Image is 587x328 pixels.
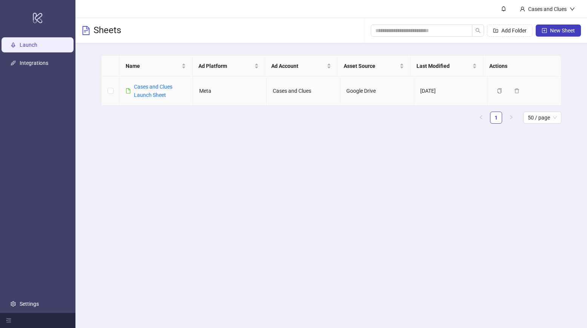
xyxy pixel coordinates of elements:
[193,77,267,106] td: Meta
[501,6,506,11] span: bell
[501,28,527,34] span: Add Folder
[344,62,398,70] span: Asset Source
[514,88,519,93] span: delete
[525,5,570,13] div: Cases and Clues
[338,56,410,77] th: Asset Source
[475,112,487,124] button: left
[493,28,498,33] span: folder-add
[497,88,502,93] span: copy
[410,56,483,77] th: Last Modified
[340,77,414,106] td: Google Drive
[487,25,533,37] button: Add Folder
[483,56,556,77] th: Actions
[523,112,561,124] div: Page Size
[490,112,502,123] a: 1
[20,42,37,48] a: Launch
[416,62,471,70] span: Last Modified
[528,112,557,123] span: 50 / page
[550,28,575,34] span: New Sheet
[536,25,581,37] button: New Sheet
[479,115,483,120] span: left
[198,62,253,70] span: Ad Platform
[570,6,575,12] span: down
[505,112,517,124] button: right
[505,112,517,124] li: Next Page
[20,301,39,307] a: Settings
[271,62,326,70] span: Ad Account
[475,112,487,124] li: Previous Page
[490,112,502,124] li: 1
[414,77,488,106] td: [DATE]
[126,62,180,70] span: Name
[20,60,48,66] a: Integrations
[6,318,11,323] span: menu-fold
[265,56,338,77] th: Ad Account
[267,77,340,106] td: Cases and Clues
[192,56,265,77] th: Ad Platform
[509,115,513,120] span: right
[126,88,131,93] span: file
[81,26,91,35] span: file-text
[94,25,121,37] h3: Sheets
[120,56,192,77] th: Name
[475,28,481,33] span: search
[520,6,525,12] span: user
[542,28,547,33] span: plus-square
[134,84,172,98] a: Cases and Clues Launch Sheet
